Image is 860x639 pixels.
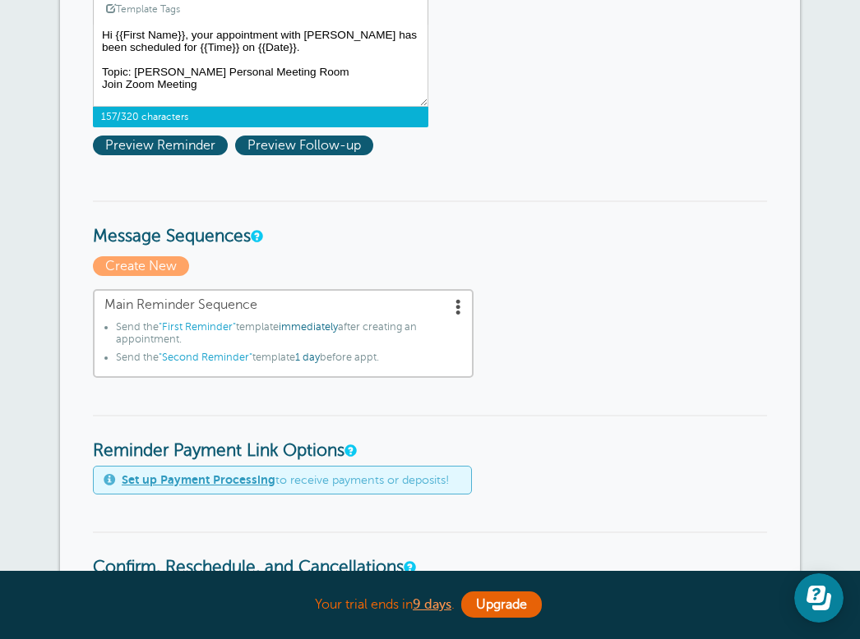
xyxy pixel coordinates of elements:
h3: Confirm, Reschedule, and Cancellations [93,531,767,578]
span: Create New [93,256,189,276]
span: "First Reminder" [159,321,236,333]
a: Create New [93,259,193,274]
span: Main Reminder Sequence [104,297,462,313]
a: These settings apply to all templates. (They are not per-template settings). You can change the l... [404,562,414,572]
a: Main Reminder Sequence Send the"First Reminder"templateimmediatelyafter creating an appointment.S... [93,289,474,378]
a: Preview Follow-up [235,138,377,153]
a: Set up Payment Processing [122,473,275,486]
span: 1 day [295,352,320,363]
span: Preview Reminder [93,136,228,155]
h3: Reminder Payment Link Options [93,415,767,462]
span: immediately [279,321,338,333]
textarea: Hi {{First Name}}, your appointment with [PERSON_NAME] has been scheduled for {{Time}} on {{Date}... [93,25,428,107]
a: 9 days [413,597,451,612]
span: Preview Follow-up [235,136,373,155]
div: Your trial ends in . [60,587,800,623]
span: to receive payments or deposits! [122,473,449,487]
li: Send the template after creating an appointment. [116,321,462,352]
h3: Message Sequences [93,200,767,247]
a: Preview Reminder [93,138,235,153]
li: Send the template before appt. [116,352,462,370]
a: These settings apply to all templates. Automatically add a payment link to your reminders if an a... [344,445,354,456]
iframe: Resource center [794,573,844,623]
a: Upgrade [461,591,542,618]
span: "Second Reminder" [159,352,252,363]
span: 157/320 characters [93,107,428,126]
